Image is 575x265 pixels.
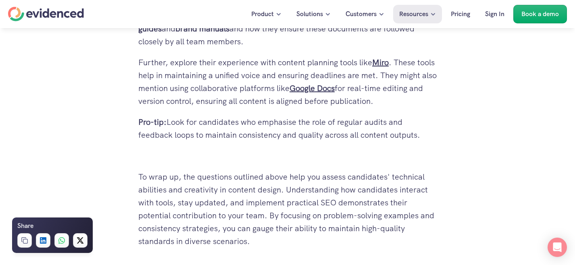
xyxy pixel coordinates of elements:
a: Miro [372,57,389,68]
div: Open Intercom Messenger [548,238,567,257]
p: Further, explore their experience with content planning tools like . These tools help in maintain... [138,56,437,108]
a: Home [8,7,84,21]
a: Pricing [445,5,476,23]
a: Book a demo [513,5,567,23]
p: Pricing [451,9,470,19]
a: Google Docs [290,83,335,93]
p: To wrap up, the questions outlined above help you assess candidates' technical abilities and crea... [138,170,437,248]
p: Customers [346,9,377,19]
p: Look for candidates who emphasise the role of regular audits and feedback loops to maintain consi... [138,116,437,141]
strong: Pro-tip: [138,117,167,127]
h6: Share [17,221,33,231]
a: Sign In [479,5,510,23]
p: Solutions [296,9,323,19]
p: Product [251,9,274,19]
p: Sign In [485,9,504,19]
p: Book a demo [521,9,559,19]
p: Resources [399,9,428,19]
